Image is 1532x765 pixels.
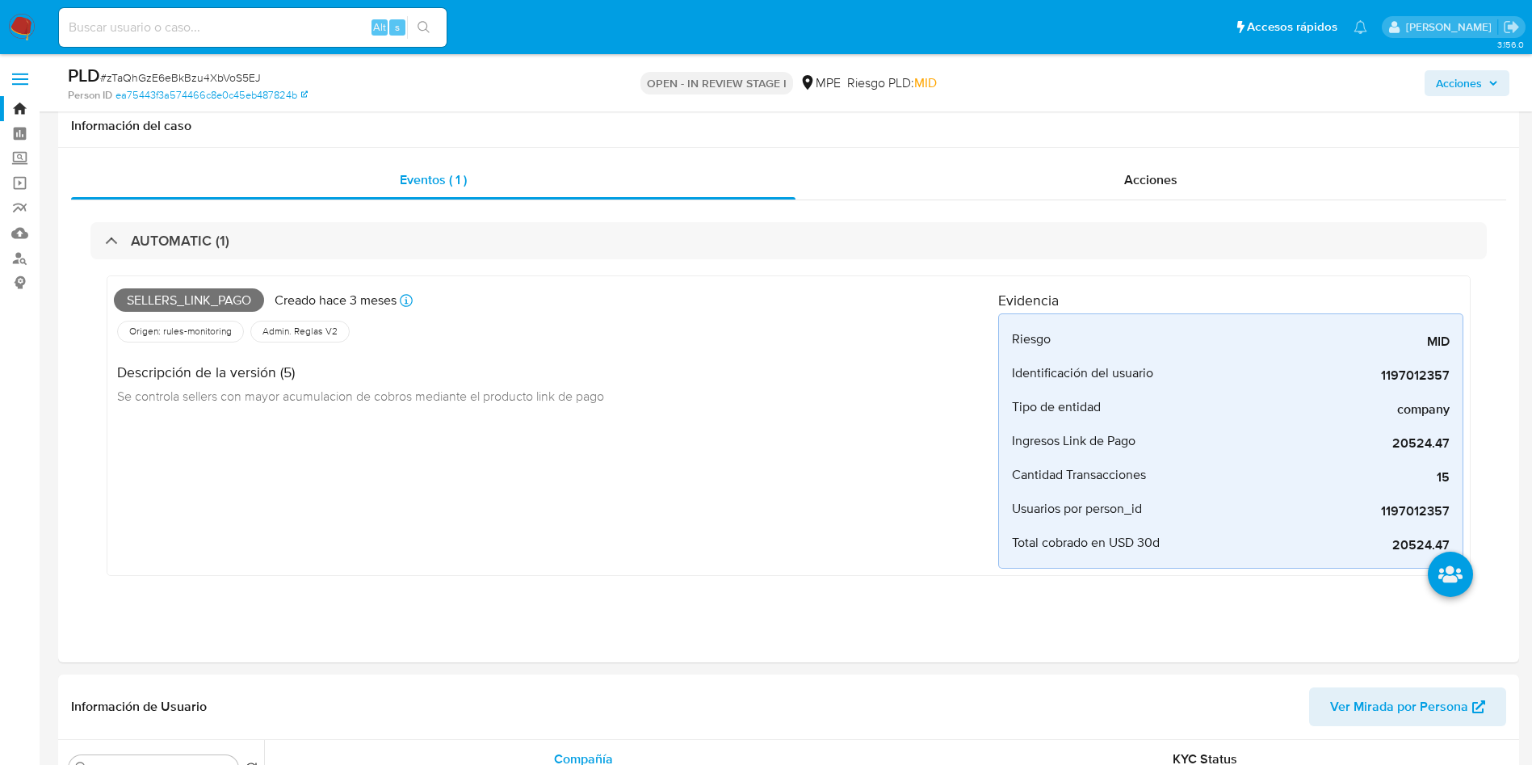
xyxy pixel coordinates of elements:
div: AUTOMATIC (1) [90,222,1487,259]
span: Riesgo PLD: [847,74,937,92]
button: Acciones [1425,70,1509,96]
p: antonio.rossel@mercadolibre.com [1406,19,1497,35]
p: Creado hace 3 meses [275,292,397,309]
span: s [395,19,400,35]
span: Alt [373,19,386,35]
span: Eventos ( 1 ) [400,170,467,189]
b: Person ID [68,88,112,103]
span: Acciones [1436,70,1482,96]
h1: Información del caso [71,118,1506,134]
button: Ver Mirada por Persona [1309,687,1506,726]
div: MPE [800,74,841,92]
a: Notificaciones [1354,20,1367,34]
button: search-icon [407,16,440,39]
h1: Información de Usuario [71,699,207,715]
h3: AUTOMATIC (1) [131,232,229,250]
span: Origen: rules-monitoring [128,325,233,338]
input: Buscar usuario o caso... [59,17,447,38]
span: MID [914,74,937,92]
p: OPEN - IN REVIEW STAGE I [640,72,793,95]
b: PLD [68,62,100,88]
a: ea75443f3a574466c8e0c45eb487824b [115,88,308,103]
span: Accesos rápidos [1247,19,1337,36]
span: Admin. Reglas V2 [261,325,339,338]
span: Ver Mirada por Persona [1330,687,1468,726]
span: Sellers_link_pago [114,288,264,313]
h4: Descripción de la versión (5) [117,364,604,381]
a: Salir [1503,19,1520,36]
span: Acciones [1124,170,1177,189]
span: # zTaQhGzE6eBkBzu4XbVoS5EJ [100,69,261,86]
span: Se controla sellers con mayor acumulacion de cobros mediante el producto link de pago [117,387,604,405]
